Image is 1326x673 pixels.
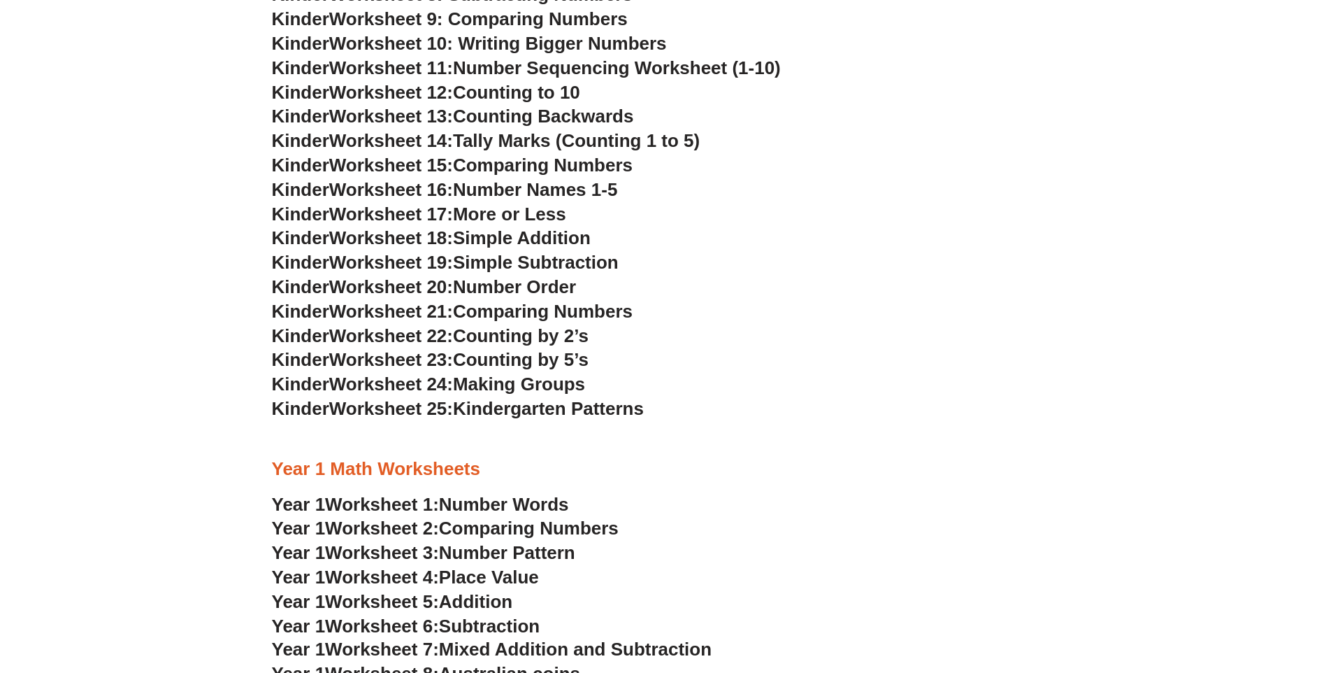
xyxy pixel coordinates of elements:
span: Worksheet 13: [329,106,453,127]
span: Comparing Numbers [453,301,633,322]
a: KinderWorksheet 10: Writing Bigger Numbers [272,33,667,54]
a: Year 1Worksheet 3:Number Pattern [272,542,575,563]
span: More or Less [453,204,566,225]
span: Subtraction [439,616,540,637]
span: Counting to 10 [453,82,580,103]
span: Worksheet 9: Comparing Numbers [329,8,628,29]
span: Simple Subtraction [453,252,619,273]
span: Kinder [272,8,329,29]
span: Kinder [272,204,329,225]
span: Kinder [272,179,329,200]
span: Mixed Addition and Subtraction [439,639,712,660]
span: Worksheet 19: [329,252,453,273]
span: Kinder [272,106,329,127]
span: Worksheet 18: [329,227,453,248]
span: Kinder [272,57,329,78]
span: Number Pattern [439,542,575,563]
span: Comparing Numbers [439,518,619,539]
span: Worksheet 6: [325,616,439,637]
span: Worksheet 14: [329,130,453,151]
span: Worksheet 5: [325,591,439,612]
span: Worksheet 11: [329,57,453,78]
a: KinderWorksheet 9: Comparing Numbers [272,8,628,29]
span: Kinder [272,82,329,103]
span: Worksheet 20: [329,276,453,297]
span: Number Names 1-5 [453,179,617,200]
span: Number Words [439,494,569,515]
a: Year 1Worksheet 5:Addition [272,591,513,612]
span: Worksheet 7: [325,639,439,660]
a: Year 1Worksheet 7:Mixed Addition and Subtraction [272,639,712,660]
span: Worksheet 15: [329,155,453,176]
span: Worksheet 1: [325,494,439,515]
span: Counting Backwards [453,106,633,127]
a: Year 1Worksheet 6:Subtraction [272,616,540,637]
span: Kinder [272,130,329,151]
span: Worksheet 21: [329,301,453,322]
span: Kinder [272,301,329,322]
span: Worksheet 12: [329,82,453,103]
span: Addition [439,591,512,612]
span: Kinder [272,33,329,54]
a: Year 1Worksheet 2:Comparing Numbers [272,518,619,539]
span: Number Sequencing Worksheet (1-10) [453,57,781,78]
span: Simple Addition [453,227,591,248]
span: Worksheet 17: [329,204,453,225]
span: Worksheet 16: [329,179,453,200]
span: Kinder [272,155,329,176]
span: Kinder [272,398,329,419]
span: Worksheet 3: [325,542,439,563]
iframe: Chat Widget [1093,515,1326,673]
h3: Year 1 Math Worksheets [272,458,1055,481]
span: Number Order [453,276,576,297]
span: Worksheet 25: [329,398,453,419]
span: Counting by 2’s [453,325,589,346]
span: Worksheet 4: [325,567,439,588]
span: Worksheet 2: [325,518,439,539]
span: Kinder [272,252,329,273]
span: Worksheet 24: [329,374,453,395]
span: Making Groups [453,374,585,395]
span: Kinder [272,325,329,346]
a: Year 1Worksheet 4:Place Value [272,567,539,588]
span: Worksheet 23: [329,349,453,370]
span: Place Value [439,567,539,588]
span: Comparing Numbers [453,155,633,176]
a: Year 1Worksheet 1:Number Words [272,494,569,515]
span: Counting by 5’s [453,349,589,370]
span: Kinder [272,276,329,297]
span: Kinder [272,349,329,370]
span: Worksheet 10: Writing Bigger Numbers [329,33,667,54]
span: Kinder [272,374,329,395]
span: Tally Marks (Counting 1 to 5) [453,130,700,151]
span: Worksheet 22: [329,325,453,346]
span: Kindergarten Patterns [453,398,644,419]
span: Kinder [272,227,329,248]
